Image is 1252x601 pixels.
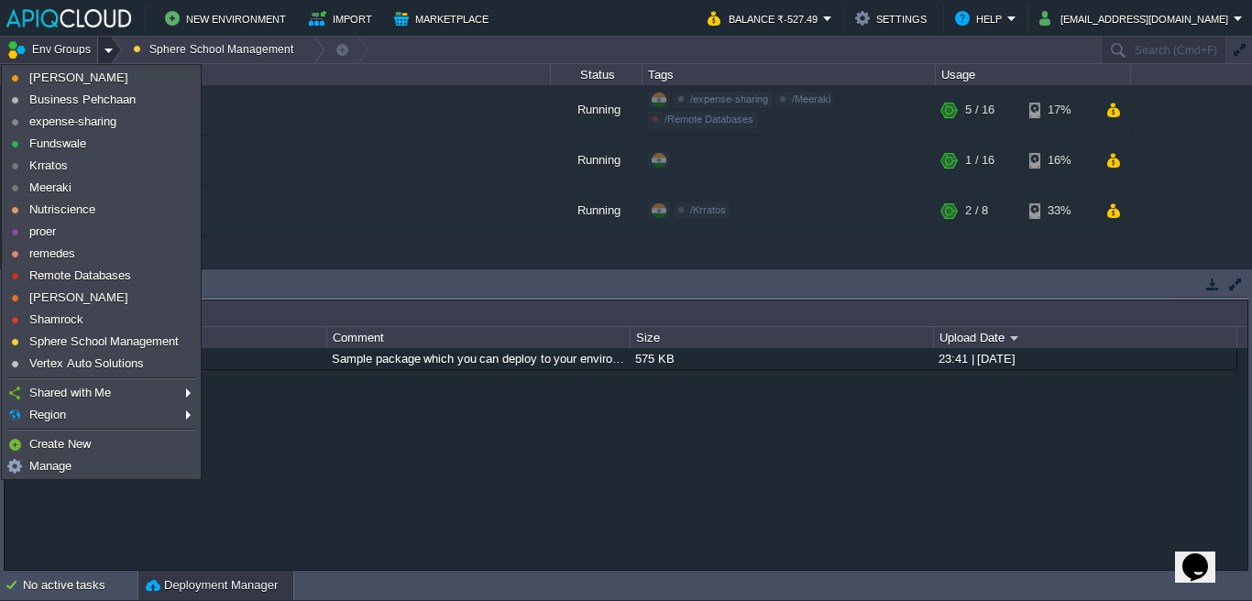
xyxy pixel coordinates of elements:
[5,244,198,264] a: remedes
[551,85,642,135] div: Running
[5,200,198,220] a: Nutriscience
[29,334,179,348] span: Sphere School Management
[29,386,111,399] span: Shared with Me
[309,7,378,29] button: Import
[1029,85,1089,135] div: 17%
[29,312,83,326] span: Shamrock
[2,64,550,85] div: Name
[146,576,278,595] button: Deployment Manager
[133,37,300,62] button: Sphere School Management
[955,7,1007,29] button: Help
[551,136,642,185] div: Running
[29,290,128,304] span: [PERSON_NAME]
[1039,7,1234,29] button: [EMAIL_ADDRESS][DOMAIN_NAME]
[165,7,291,29] button: New Environment
[1029,186,1089,235] div: 33%
[29,268,131,282] span: Remote Databases
[29,158,68,172] span: Krratos
[792,93,830,104] span: /Meeraki
[937,64,1130,85] div: Usage
[934,348,1236,369] div: 23:41 | [DATE]
[29,137,86,150] span: Fundswale
[1175,528,1234,583] iframe: chat widget
[29,93,136,106] span: Business Pehchaan
[965,136,994,185] div: 1 / 16
[5,134,198,154] a: Fundswale
[29,115,116,128] span: expense-sharing
[29,180,71,194] span: Meeraki
[631,348,932,369] div: 575 KB
[5,68,198,88] a: [PERSON_NAME]
[5,156,198,176] a: Krratos
[5,266,198,286] a: Remote Databases
[29,246,75,260] span: remedes
[5,178,198,198] a: Meeraki
[664,114,753,125] span: /Remote Databases
[6,9,131,27] img: APIQCloud
[1029,136,1089,185] div: 16%
[5,383,198,403] a: Shared with Me
[631,327,933,348] div: Size
[327,348,629,369] div: Sample package which you can deploy to your environment. Feel free to delete and upload a package...
[5,310,198,330] a: Shamrock
[29,356,144,370] span: Vertex Auto Solutions
[935,327,1236,348] div: Upload Date
[5,354,198,374] a: Vertex Auto Solutions
[5,90,198,110] a: Business Pehchaan
[5,434,198,454] a: Create New
[5,222,198,242] a: proer
[328,327,630,348] div: Comment
[965,85,994,135] div: 5 / 16
[552,64,642,85] div: Status
[6,37,97,62] button: Env Groups
[23,571,137,600] div: No active tasks
[643,64,935,85] div: Tags
[690,93,768,104] span: /expense-sharing
[29,71,128,84] span: [PERSON_NAME]
[29,459,71,473] span: Manage
[29,408,66,421] span: Region
[29,202,95,216] span: Nutriscience
[29,437,91,451] span: Create New
[5,288,198,308] a: [PERSON_NAME]
[855,7,932,29] button: Settings
[394,7,494,29] button: Marketplace
[551,186,642,235] div: Running
[965,186,988,235] div: 2 / 8
[5,112,198,132] a: expense-sharing
[690,204,726,215] span: /Krratos
[5,456,198,476] a: Manage
[5,332,198,352] a: Sphere School Management
[29,224,56,238] span: proer
[5,405,198,425] a: Region
[708,7,823,29] button: Balance ₹-527.49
